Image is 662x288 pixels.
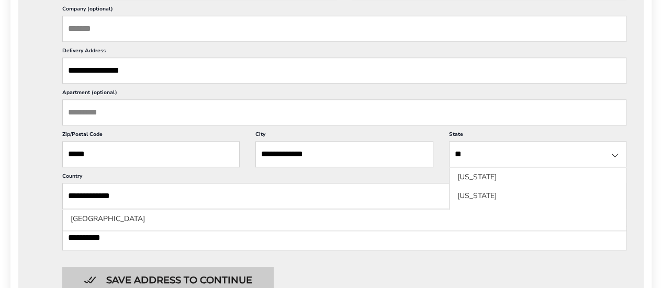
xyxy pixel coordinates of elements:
[62,57,626,84] input: Delivery Address
[450,168,626,187] li: [US_STATE]
[255,141,433,167] input: City
[62,47,626,57] label: Delivery Address
[62,183,626,209] input: State
[255,131,433,141] label: City
[62,89,626,99] label: Apartment (optional)
[62,131,240,141] label: Zip/Postal Code
[450,205,626,224] li: [US_STATE]
[450,187,626,205] li: [US_STATE]
[62,99,626,125] input: Apartment
[62,141,240,167] input: ZIP
[63,210,626,228] li: [GEOGRAPHIC_DATA]
[449,141,626,167] input: State
[62,5,626,16] label: Company (optional)
[62,16,626,42] input: Company
[449,131,626,141] label: State
[62,172,626,183] label: Country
